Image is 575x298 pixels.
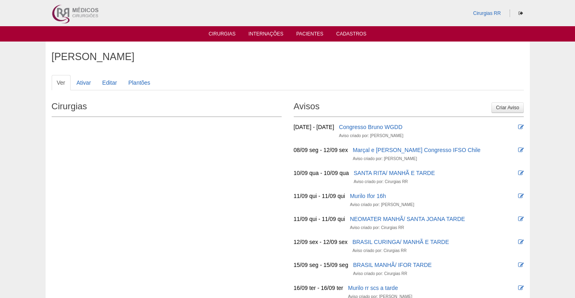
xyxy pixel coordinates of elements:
i: Editar [518,170,524,176]
div: 11/09 qui - 11/09 qui [294,215,345,223]
a: Editar [97,75,122,90]
div: 15/09 seg - 15/09 seg [294,261,348,269]
div: Aviso criado por: [PERSON_NAME] [353,155,417,163]
div: 11/09 qui - 11/09 qui [294,192,345,200]
a: Murilo rr scs a tarde [348,285,398,291]
div: 12/09 sex - 12/09 sex [294,238,348,246]
i: Editar [518,285,524,291]
div: [DATE] - [DATE] [294,123,335,131]
a: Plantões [123,75,155,90]
a: Marçal e [PERSON_NAME] Congresso IFSO Chile [353,147,481,153]
a: Internações [249,31,284,39]
a: Ver [52,75,71,90]
a: Ativar [71,75,96,90]
i: Editar [518,262,524,268]
a: NEOMATER MANHÃ/ SANTA JOANA TARDE [350,216,465,222]
h1: [PERSON_NAME] [52,52,524,62]
i: Editar [518,216,524,222]
a: Pacientes [296,31,323,39]
a: Cadastros [336,31,366,39]
a: Congresso Bruno WGDD [339,124,402,130]
h2: Avisos [294,98,524,117]
a: Cirurgias [209,31,236,39]
a: BRASIL MANHÃ/ IFOR TARDE [353,262,432,268]
h2: Cirurgias [52,98,282,117]
div: Aviso criado por: Cirurgias RR [352,247,406,255]
a: Criar Aviso [491,102,523,113]
i: Editar [518,124,524,130]
div: 10/09 qua - 10/09 qua [294,169,349,177]
a: SANTA RITA/ MANHÃ E TARDE [354,170,435,176]
a: Murilo Ifor 16h [350,193,386,199]
i: Editar [518,193,524,199]
i: Sair [519,11,523,16]
div: Aviso criado por: Cirurgias RR [353,270,407,278]
div: Aviso criado por: [PERSON_NAME] [350,201,414,209]
a: BRASIL CURINGA/ MANHÃ E TARDE [352,239,449,245]
div: 08/09 seg - 12/09 sex [294,146,348,154]
div: Aviso criado por: Cirurgias RR [354,178,408,186]
div: Aviso criado por: [PERSON_NAME] [339,132,403,140]
a: Cirurgias RR [473,10,501,16]
i: Editar [518,239,524,245]
div: 16/09 ter - 16/09 ter [294,284,343,292]
div: Aviso criado por: Cirurgias RR [350,224,404,232]
i: Editar [518,147,524,153]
